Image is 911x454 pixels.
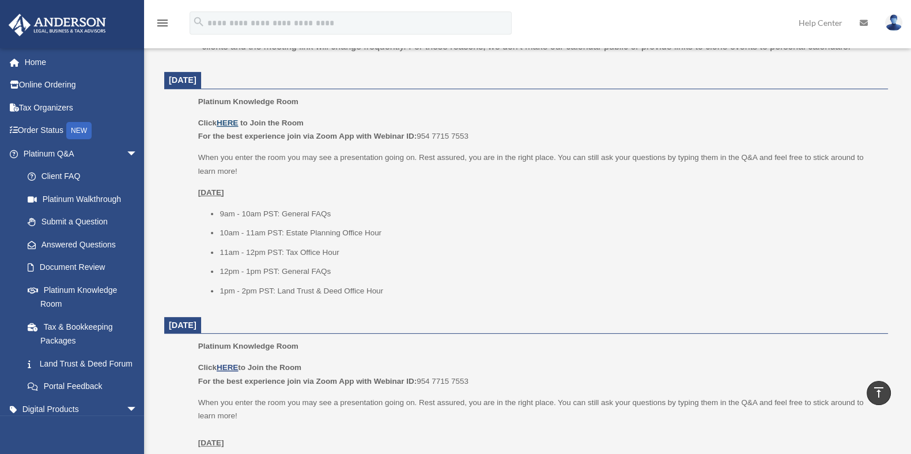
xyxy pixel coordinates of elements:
[8,398,155,421] a: Digital Productsarrow_drop_down
[220,226,880,240] li: 10am - 11am PST: Estate Planning Office Hour
[16,278,149,315] a: Platinum Knowledge Room
[198,363,301,372] b: Click to Join the Room
[16,256,155,279] a: Document Review
[198,116,880,143] p: 954 7715 7553
[220,207,880,221] li: 9am - 10am PST: General FAQs
[885,14,902,31] img: User Pic
[198,132,417,140] b: For the best experience join via Zoom App with Webinar ID:
[126,398,149,421] span: arrow_drop_down
[198,361,880,388] p: 954 7715 7553
[16,233,155,256] a: Answered Questions
[192,16,205,28] i: search
[198,151,880,178] p: When you enter the room you may see a presentation going on. Rest assured, you are in the right p...
[126,142,149,166] span: arrow_drop_down
[5,14,109,36] img: Anderson Advisors Platinum Portal
[198,377,417,386] b: For the best experience join via Zoom App with Webinar ID:
[240,119,304,127] b: to Join the Room
[66,122,92,139] div: NEW
[169,75,196,85] span: [DATE]
[8,74,155,97] a: Online Ordering
[867,381,891,405] a: vertical_align_top
[198,119,240,127] b: Click
[8,51,155,74] a: Home
[220,265,880,278] li: 12pm - 1pm PST: General FAQs
[220,246,880,260] li: 11am - 12pm PST: Tax Office Hour
[220,284,880,298] li: 1pm - 2pm PST: Land Trust & Deed Office Hour
[217,119,238,127] a: HERE
[872,386,886,399] i: vertical_align_top
[8,119,155,143] a: Order StatusNEW
[198,438,224,447] u: [DATE]
[156,16,169,30] i: menu
[16,165,155,188] a: Client FAQ
[16,375,155,398] a: Portal Feedback
[198,396,880,450] p: When you enter the room you may see a presentation going on. Rest assured, you are in the right p...
[8,96,155,119] a: Tax Organizers
[169,321,196,330] span: [DATE]
[156,20,169,30] a: menu
[198,188,224,197] u: [DATE]
[198,342,298,350] span: Platinum Knowledge Room
[16,211,155,234] a: Submit a Question
[217,363,238,372] a: HERE
[16,315,155,352] a: Tax & Bookkeeping Packages
[198,97,298,106] span: Platinum Knowledge Room
[8,142,155,165] a: Platinum Q&Aarrow_drop_down
[16,352,155,375] a: Land Trust & Deed Forum
[16,188,155,211] a: Platinum Walkthrough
